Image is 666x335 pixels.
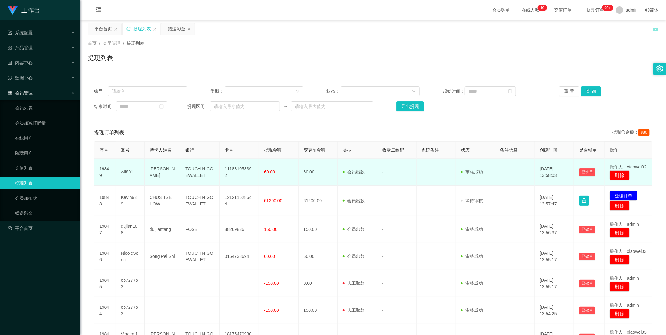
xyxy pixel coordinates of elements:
td: Kevin939 [116,186,145,216]
button: 已锁单 [579,226,595,233]
span: - [382,169,384,174]
span: / [99,41,100,46]
input: 请输入 [108,86,187,96]
button: 删 除 [610,255,630,265]
span: 数据中心 [8,75,33,80]
span: 操作人：xiaowei03 [610,330,647,335]
i: 图标: calendar [159,104,164,109]
td: [DATE] 13:56:37 [535,216,574,243]
td: wll801 [116,159,145,186]
button: 图标: lock [579,196,589,206]
i: 图标: calendar [508,89,512,93]
button: 已锁单 [579,280,595,287]
span: 审核成功 [461,254,483,259]
div: 提现总金额： [612,129,652,136]
input: 请输入最大值为 [291,101,373,111]
td: [PERSON_NAME] [145,159,180,186]
button: 已锁单 [579,168,595,176]
td: du jiantang [145,216,180,243]
i: 图标: setting [656,65,663,72]
i: 图标: close [187,27,191,31]
p: 1 [540,5,542,11]
i: 图标: global [645,8,650,12]
div: 平台首页 [94,23,112,35]
span: - [382,227,384,232]
i: 图标: close [153,27,156,31]
input: 请输入最小值为 [210,101,280,111]
button: 删 除 [610,228,630,238]
td: [DATE] 13:55:17 [535,270,574,297]
span: 产品管理 [8,45,33,50]
span: ~ [280,103,291,110]
sup: 1056 [602,5,613,11]
span: 会员管理 [103,41,120,46]
td: 60.00 [299,243,338,270]
span: - [382,308,384,313]
button: 查 询 [581,86,601,96]
td: [DATE] 13:57:47 [535,186,574,216]
span: - [382,198,384,203]
td: 19844 [94,297,116,324]
i: 图标: down [412,89,416,94]
td: TOUCH N GO EWALLET [180,186,220,216]
span: / [123,41,124,46]
span: 是否锁单 [579,147,597,152]
i: 图标: down [296,89,299,94]
button: 重 置 [559,86,579,96]
td: NicoleSong [116,243,145,270]
a: 在线用户 [15,132,75,144]
td: 88269836 [220,216,259,243]
span: 会员出款 [343,169,365,174]
span: 审核成功 [461,227,483,232]
a: 提现列表 [15,177,75,189]
span: 起始时间： [443,88,465,95]
td: TOUCH N GO EWALLET [180,159,220,186]
td: [DATE] 13:54:25 [535,297,574,324]
span: 状态： [327,88,341,95]
td: 121211528644 [220,186,259,216]
button: 删 除 [610,282,630,292]
sup: 10 [538,5,547,11]
span: - [382,254,384,259]
h1: 提现列表 [88,53,113,62]
td: 19849 [94,159,116,186]
td: 150.00 [299,216,338,243]
span: 操作人：xiaowei02 [610,164,647,169]
span: 操作人：admin [610,222,639,227]
td: [DATE] 13:55:17 [535,243,574,270]
td: 0.00 [299,270,338,297]
span: 系统备注 [422,147,439,152]
span: 银行 [185,147,194,152]
div: 赠送彩金 [168,23,185,35]
button: 已锁单 [579,253,595,260]
span: 审核成功 [461,308,483,313]
span: 类型： [210,88,225,95]
td: 66727753 [116,270,145,297]
td: 150.00 [299,297,338,324]
a: 会员加减打码量 [15,117,75,129]
a: 工作台 [8,8,40,13]
a: 会员列表 [15,102,75,114]
span: 序号 [99,147,108,152]
span: 审核成功 [461,169,483,174]
span: 类型 [343,147,351,152]
span: 账号 [121,147,130,152]
td: [DATE] 13:58:03 [535,159,574,186]
span: 提现列表 [127,41,144,46]
span: 创建时间 [540,147,557,152]
span: 会员出款 [343,227,365,232]
span: 变更前金额 [304,147,325,152]
span: 持卡人姓名 [150,147,172,152]
span: 会员出款 [343,254,365,259]
i: 图标: menu-fold [88,0,109,20]
td: 19848 [94,186,116,216]
td: 0164738694 [220,243,259,270]
td: 19845 [94,270,116,297]
a: 图标: dashboard平台首页 [8,222,75,235]
span: 充值订单 [551,8,575,12]
td: POSB [180,216,220,243]
span: 60.00 [264,169,275,174]
span: 操作 [610,147,618,152]
i: 图标: table [8,91,12,95]
span: 会员出款 [343,198,365,203]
